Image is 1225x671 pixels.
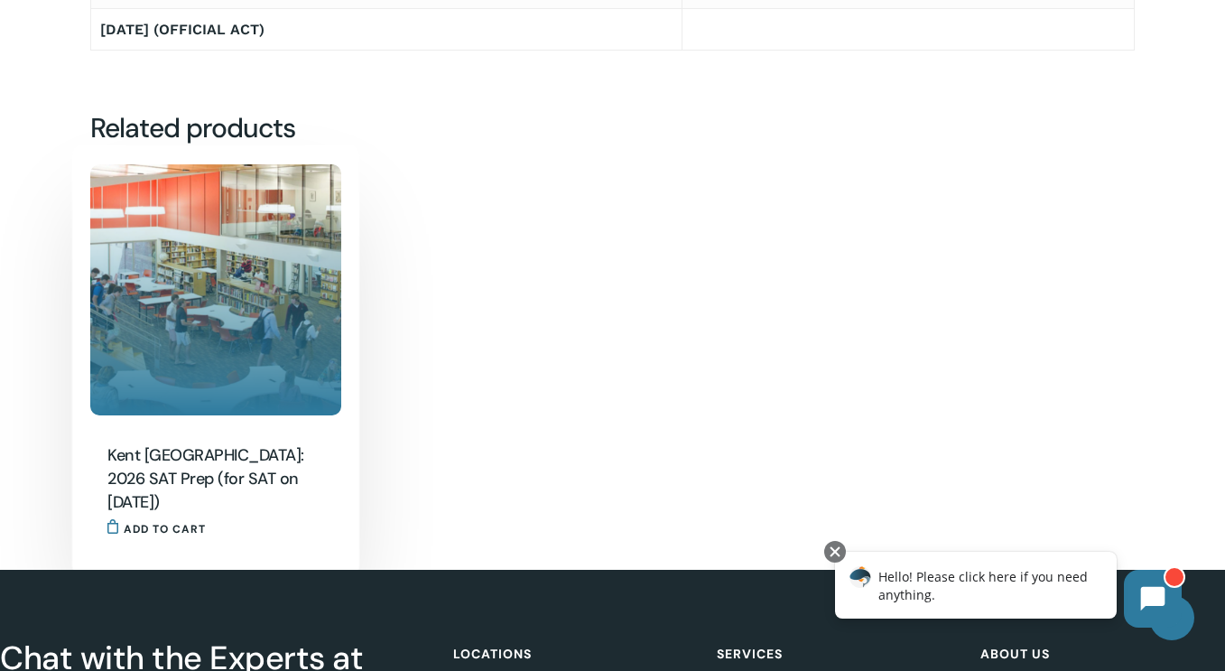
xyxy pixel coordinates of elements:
[107,519,206,535] a: Add to cart: “Kent Denver: 2026 SAT Prep (for SAT on March 14)”
[100,21,264,38] b: [DATE] (OFFICIAL ACT)
[90,110,1135,146] h2: Related products
[90,164,341,415] img: Kent Denver
[90,164,341,415] a: Kent Denver: 2026 SAT Prep (for SAT on March 14)
[107,443,313,516] a: Kent [GEOGRAPHIC_DATA]: 2026 SAT Prep (for SAT on [DATE])
[980,638,1220,670] h4: About Us
[816,537,1200,646] iframe: Chatbot
[124,518,206,540] span: Add to cart
[717,638,956,670] h4: Services
[453,638,692,670] h4: Locations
